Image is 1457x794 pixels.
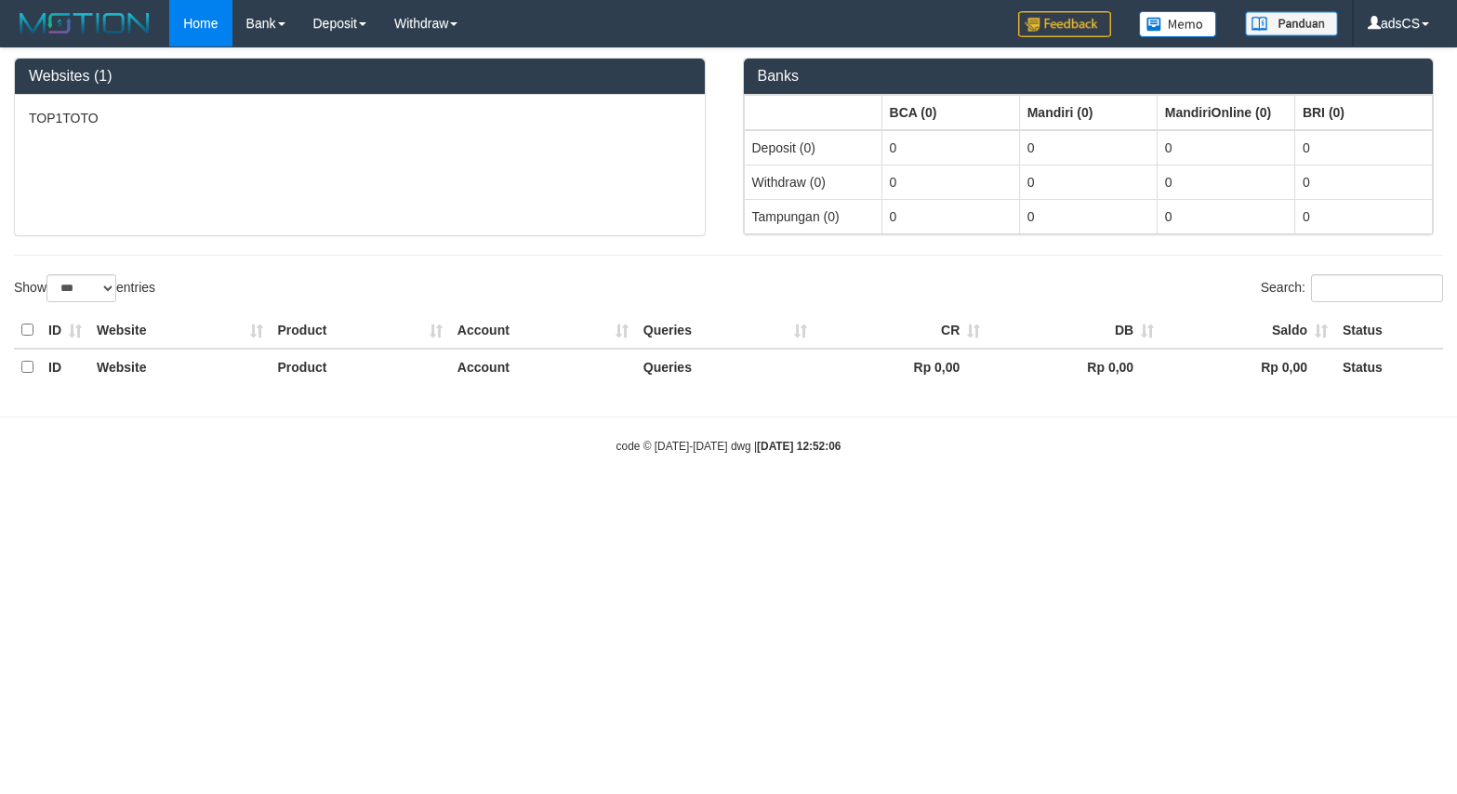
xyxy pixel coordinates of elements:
[1294,165,1432,199] td: 0
[1019,95,1157,130] th: Group: activate to sort column ascending
[1294,130,1432,165] td: 0
[815,312,988,349] th: CR
[1245,11,1338,36] img: panduan.png
[744,95,881,130] th: Group: activate to sort column ascending
[1294,199,1432,233] td: 0
[744,130,881,165] td: Deposit (0)
[1161,312,1335,349] th: Saldo
[1157,130,1294,165] td: 0
[757,440,841,453] strong: [DATE] 12:52:06
[1157,165,1294,199] td: 0
[744,199,881,233] td: Tampungan (0)
[744,165,881,199] td: Withdraw (0)
[46,274,116,302] select: Showentries
[41,312,89,349] th: ID
[616,440,841,453] small: code © [DATE]-[DATE] dwg |
[881,130,1019,165] td: 0
[987,349,1161,385] th: Rp 0,00
[815,349,988,385] th: Rp 0,00
[1311,274,1443,302] input: Search:
[29,68,691,85] h3: Websites (1)
[1019,130,1157,165] td: 0
[450,312,636,349] th: Account
[14,274,155,302] label: Show entries
[29,109,691,127] p: TOP1TOTO
[1157,199,1294,233] td: 0
[1161,349,1335,385] th: Rp 0,00
[758,68,1420,85] h3: Banks
[1294,95,1432,130] th: Group: activate to sort column ascending
[450,349,636,385] th: Account
[1018,11,1111,37] img: Feedback.jpg
[1335,349,1443,385] th: Status
[1019,199,1157,233] td: 0
[1261,274,1443,302] label: Search:
[1019,165,1157,199] td: 0
[14,9,155,37] img: MOTION_logo.png
[41,349,89,385] th: ID
[1139,11,1217,37] img: Button%20Memo.svg
[1335,312,1443,349] th: Status
[987,312,1161,349] th: DB
[636,312,815,349] th: Queries
[881,199,1019,233] td: 0
[89,349,271,385] th: Website
[881,95,1019,130] th: Group: activate to sort column ascending
[1157,95,1294,130] th: Group: activate to sort column ascending
[881,165,1019,199] td: 0
[89,312,271,349] th: Website
[271,312,450,349] th: Product
[636,349,815,385] th: Queries
[271,349,450,385] th: Product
